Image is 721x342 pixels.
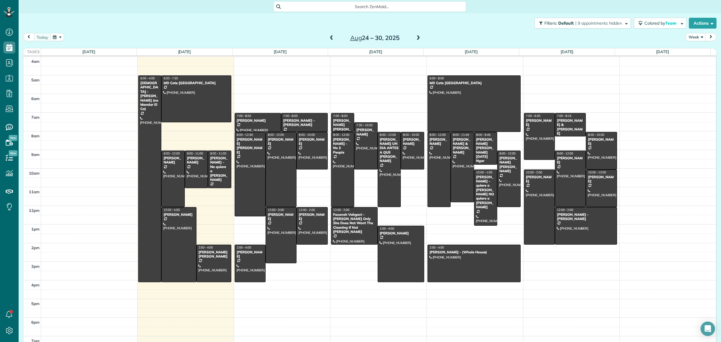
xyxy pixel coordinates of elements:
[34,33,51,41] button: today
[163,156,183,165] div: [PERSON_NAME]
[237,114,251,118] span: 7:00 - 8:00
[140,76,155,80] span: 5:00 - 4:00
[333,212,376,234] div: Fazaneh Vahgani - [PERSON_NAME] Only She Does Not Want The Cleaning If Not [PERSON_NAME]
[430,133,446,137] span: 8:00 - 12:00
[140,81,160,111] div: [DEMOGRAPHIC_DATA] - [PERSON_NAME] (no Mandar El Ca)
[526,118,553,127] div: [PERSON_NAME]
[163,208,180,212] span: 12:00 - 4:00
[267,212,295,221] div: [PERSON_NAME]
[665,20,677,26] span: Team
[299,208,315,212] span: 12:00 - 2:00
[274,49,287,54] a: [DATE]
[31,320,40,325] span: 6pm
[333,133,349,137] span: 8:00 - 12:00
[210,151,226,155] span: 9:00 - 11:00
[453,133,469,137] span: 8:00 - 11:45
[31,133,40,138] span: 8am
[187,156,206,165] div: [PERSON_NAME]
[333,208,349,212] span: 12:00 - 2:00
[686,33,706,41] button: Week
[299,133,315,137] span: 8:00 - 10:00
[198,250,230,259] div: [PERSON_NAME] [PERSON_NAME]
[31,59,40,64] span: 4am
[23,48,41,55] th: Tasks
[298,212,326,221] div: [PERSON_NAME]
[31,264,40,269] span: 3pm
[476,133,491,137] span: 8:00 - 9:45
[268,208,284,212] span: 12:00 - 3:00
[163,212,194,217] div: [PERSON_NAME]
[31,78,40,82] span: 5am
[31,282,40,287] span: 4pm
[31,301,40,306] span: 5pm
[31,115,40,120] span: 7am
[689,18,716,29] button: Actions
[429,81,519,85] div: MD Cote [GEOGRAPHIC_DATA]
[526,175,553,184] div: [PERSON_NAME]
[701,322,715,336] div: Open Intercom Messenger
[298,137,326,146] div: [PERSON_NAME]
[465,49,478,54] a: [DATE]
[356,123,373,127] span: 7:30 - 10:00
[237,246,251,249] span: 2:00 - 4:00
[588,175,615,184] div: [PERSON_NAME]
[534,18,631,29] button: Filters: Default | 9 appointments hidden
[531,18,631,29] a: Filters: Default | 9 appointments hidden
[557,156,584,165] div: [PERSON_NAME]
[163,76,178,80] span: 5:00 - 7:30
[337,35,412,41] h2: 24 – 30, 2025
[644,20,679,26] span: Colored by
[557,208,573,212] span: 12:00 - 2:00
[557,118,584,136] div: [PERSON_NAME] & [PERSON_NAME]
[29,208,40,213] span: 12pm
[430,246,444,249] span: 2:00 - 4:00
[31,245,40,250] span: 2pm
[187,151,203,155] span: 9:00 - 11:00
[82,49,95,54] a: [DATE]
[236,137,264,155] div: [PERSON_NAME] [PERSON_NAME]
[544,20,557,26] span: Filters:
[379,231,422,235] div: [PERSON_NAME]
[163,151,180,155] span: 9:00 - 12:00
[380,227,394,231] span: 1:00 - 4:00
[526,170,542,174] span: 10:00 - 2:00
[283,118,326,127] div: [PERSON_NAME] - [PERSON_NAME]
[588,137,615,146] div: [PERSON_NAME]
[23,33,35,41] button: prev
[163,81,229,85] div: MD Cote [GEOGRAPHIC_DATA]
[705,33,716,41] button: next
[9,150,17,156] span: New
[236,118,279,123] div: [PERSON_NAME]
[403,137,422,146] div: [PERSON_NAME]
[9,135,17,141] span: New
[452,137,472,155] div: [PERSON_NAME] & [PERSON_NAME]
[476,170,492,174] span: 10:00 - 1:00
[31,96,40,101] span: 6am
[31,152,40,157] span: 9am
[333,114,348,118] span: 7:00 - 8:00
[29,189,40,194] span: 11am
[588,133,604,137] span: 8:00 - 10:00
[429,250,519,254] div: [PERSON_NAME] - (Whole House)
[557,212,615,221] div: [PERSON_NAME] - [PERSON_NAME]
[430,76,444,80] span: 5:00 - 8:00
[29,171,40,176] span: 10am
[333,137,352,155] div: [PERSON_NAME] - No 3 People
[634,18,686,29] button: Colored byTeam
[429,137,449,146] div: [PERSON_NAME]
[403,133,419,137] span: 8:00 - 10:00
[350,34,362,41] span: Aug
[588,170,606,174] span: 10:00 - 12:00
[557,114,571,118] span: 7:00 - 8:15
[268,133,284,137] span: 8:00 - 12:00
[283,114,298,118] span: 7:00 - 8:00
[575,20,622,26] span: | 9 appointments hidden
[199,246,213,249] span: 2:00 - 4:00
[178,49,191,54] a: [DATE]
[526,114,540,118] span: 7:00 - 9:30
[557,151,573,155] span: 9:00 - 12:00
[237,133,253,137] span: 8:00 - 12:30
[499,156,519,173] div: [PERSON_NAME] [PERSON_NAME]
[236,250,264,259] div: [PERSON_NAME]
[31,227,40,231] span: 1pm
